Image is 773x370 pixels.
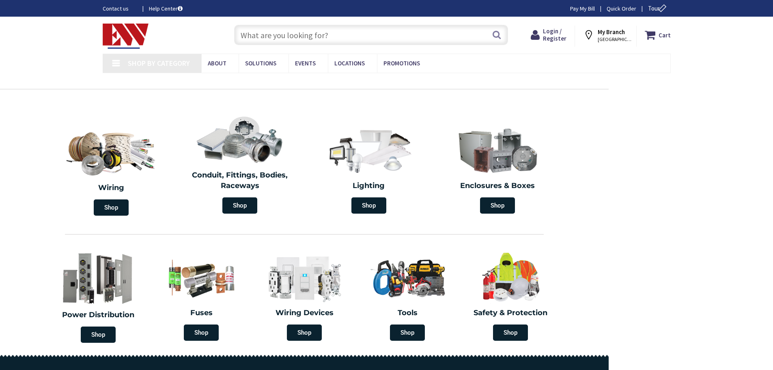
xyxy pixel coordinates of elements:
h2: Wiring Devices [259,308,350,318]
a: Quick Order [607,4,636,13]
strong: Cart [659,28,671,42]
h2: Tools [362,308,453,318]
a: Fuses Shop [152,247,251,345]
span: Login / Register [543,27,566,42]
a: Lighting Shop [306,122,431,218]
input: What are you looking for? [234,25,508,45]
span: Shop [480,197,515,214]
a: Help Center [149,4,183,13]
strong: My Branch [598,28,625,36]
span: Promotions [383,59,420,67]
a: Wiring Shop [47,122,176,220]
span: Shop [351,197,386,214]
span: Shop [184,325,219,341]
span: Shop [222,197,257,214]
span: Shop [493,325,528,341]
a: Wiring Devices Shop [255,247,354,345]
span: Locations [334,59,365,67]
span: Shop By Category [128,58,190,68]
h2: Fuses [156,308,247,318]
h2: Lighting [310,181,427,191]
span: Shop [94,199,129,216]
h2: Conduit, Fittings, Bodies, Raceways [182,170,299,191]
span: About [208,59,226,67]
img: Electrical Wholesalers, Inc. [103,24,149,49]
h2: Safety & Protection [465,308,556,318]
span: Shop [81,327,116,343]
span: Shop [287,325,322,341]
a: Tools Shop [358,247,457,345]
span: Shop [390,325,425,341]
h2: Enclosures & Boxes [439,181,556,191]
span: Tour [648,4,669,12]
a: Safety & Protection Shop [461,247,560,345]
a: Pay My Bill [570,4,595,13]
span: Events [295,59,316,67]
a: Contact us [103,4,136,13]
a: Cart [645,28,671,42]
a: Enclosures & Boxes Shop [435,122,560,218]
span: [GEOGRAPHIC_DATA], [GEOGRAPHIC_DATA] [598,36,632,43]
div: My Branch [GEOGRAPHIC_DATA], [GEOGRAPHIC_DATA] [583,28,629,42]
span: Solutions [245,59,276,67]
h2: Power Distribution [51,310,146,320]
a: Power Distribution Shop [47,247,150,347]
a: Login / Register [531,28,566,42]
h2: Wiring [51,183,172,193]
a: Conduit, Fittings, Bodies, Raceways Shop [178,112,303,218]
